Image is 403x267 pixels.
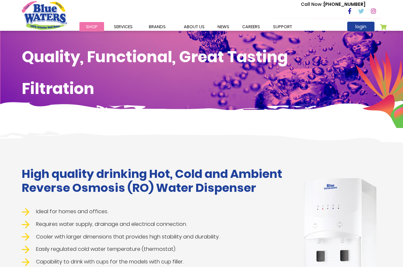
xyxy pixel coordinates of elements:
a: careers [236,22,267,31]
h1: Filtration [22,79,382,98]
a: login [347,22,374,31]
a: store logo [22,1,67,29]
li: Easily regulated cold water temperature (thermostat). [22,245,289,253]
span: Services [114,24,133,30]
li: Requires water supply, drainage and electrical connection. [22,220,289,228]
li: Cooler with larger dimensions that provides high stability and durability. [22,233,289,241]
li: Ideal for homes and offices. [22,208,289,216]
a: Brands [142,22,172,31]
p: [PHONE_NUMBER] [301,1,365,8]
span: Shop [86,24,98,30]
span: Call Now : [301,1,324,7]
a: about us [177,22,211,31]
h1: High quality drinking Hot, Cold and Ambient Reverse Osmosis (RO) Water Dispenser [22,167,289,195]
a: support [267,22,299,31]
h1: Quality, Functional, Great Tasting [22,48,382,66]
span: Brands [149,24,166,30]
li: Capability to drink with cups for the models with cup filler. [22,258,289,266]
a: Services [107,22,139,31]
a: News [211,22,236,31]
a: Shop [79,22,104,31]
